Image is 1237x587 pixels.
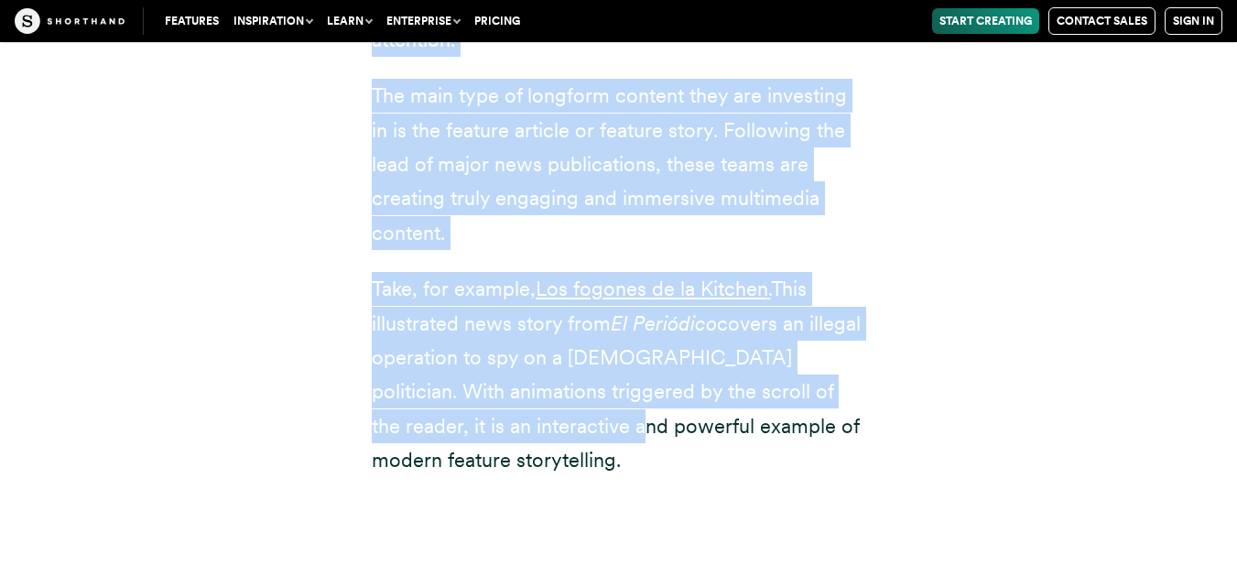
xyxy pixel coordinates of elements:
button: Learn [320,8,379,34]
a: . [768,277,771,300]
a: Contact Sales [1048,7,1156,35]
a: Start Creating [932,8,1039,34]
button: Inspiration [226,8,320,34]
p: Take, for example, This illustrated news story from covers an illegal operation to spy on a [DEMO... [372,272,866,477]
a: Sign in [1165,7,1222,35]
p: The main type of longform content they are investing in is the feature article or feature story. ... [372,79,866,250]
a: Los fogones de la Kitchen [536,277,768,300]
em: El Periódico [611,311,717,335]
button: Enterprise [379,8,467,34]
img: The Craft [15,8,125,34]
a: Features [157,8,226,34]
a: Pricing [467,8,527,34]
